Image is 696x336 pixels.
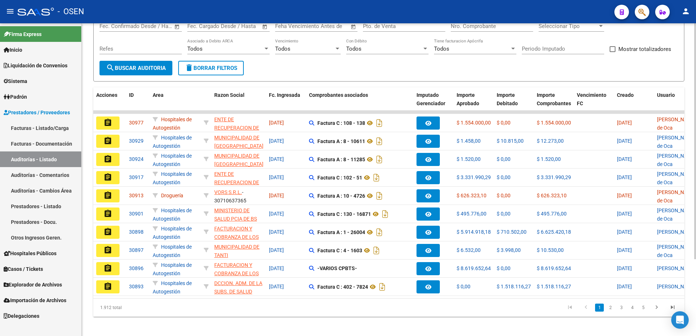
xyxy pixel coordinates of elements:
[537,193,567,198] span: $ 626.323,10
[269,265,284,271] span: [DATE]
[457,211,486,217] span: $ 495.776,00
[4,93,27,101] span: Padrón
[309,92,368,98] span: Comprobantes asociados
[103,209,112,218] mat-icon: assignment
[657,171,696,185] span: [PERSON_NAME] de Oca
[317,265,357,271] strong: -VARIOS CPBTS-
[214,206,263,222] div: - 30626983398
[214,279,263,295] div: - 30707519378
[657,189,696,203] span: [PERSON_NAME] de Oca
[537,247,564,253] span: $ 10.530,00
[269,247,284,253] span: [DATE]
[317,157,365,162] strong: Factura A : 8 - 11285
[269,193,284,198] span: [DATE]
[4,265,43,273] span: Casos / Tickets
[153,135,192,149] span: Hospitales de Autogestión
[457,156,481,162] span: $ 1.520,00
[457,247,481,253] span: $ 6.532,00
[103,191,112,200] mat-icon: assignment
[150,87,201,119] datatable-header-cell: Area
[454,87,494,119] datatable-header-cell: Importe Aprobado
[657,229,696,235] span: [PERSON_NAME]
[537,138,564,144] span: $ 12.273,00
[269,229,284,235] span: [DATE]
[617,120,632,126] span: [DATE]
[617,211,632,217] span: [DATE]
[4,108,70,116] span: Prestadores / Proveedores
[4,62,67,70] span: Liquidación de Convenios
[211,87,266,119] datatable-header-cell: Razon Social
[414,87,454,119] datatable-header-cell: Imputado Gerenciador
[657,153,696,167] span: [PERSON_NAME] de Oca
[639,304,648,312] a: 5
[214,225,263,240] div: - 30715497456
[129,138,144,144] span: 30929
[537,265,571,271] span: $ 8.619.652,64
[185,63,193,72] mat-icon: delete
[269,120,284,126] span: [DATE]
[214,207,257,230] span: MINISTERIO DE SALUD PCIA DE BS AS
[497,92,518,106] span: Importe Debitado
[375,117,384,129] i: Descargar documento
[537,284,571,289] span: $ 1.518.116,27
[129,92,134,98] span: ID
[654,87,694,119] datatable-header-cell: Usuario
[317,120,365,126] strong: Factura C : 108 - 138
[306,87,414,119] datatable-header-cell: Comprobantes asociados
[617,265,632,271] span: [DATE]
[497,284,531,289] span: $ 1.518.116,27
[457,193,486,198] span: $ 626.323,10
[4,46,22,54] span: Inicio
[129,247,144,253] span: 30897
[317,193,365,199] strong: Factura A : 10 - 4726
[317,211,371,217] strong: Factura C : 130 - 16871
[594,301,605,314] li: page 1
[96,92,117,98] span: Acciones
[317,138,365,144] strong: Factura A : 8 - 10611
[153,171,192,185] span: Hospitales de Autogestión
[178,61,244,75] button: Borrar Filtros
[269,284,284,289] span: [DATE]
[6,7,15,16] mat-icon: menu
[614,87,654,119] datatable-header-cell: Creado
[650,304,664,312] a: go to next page
[537,211,567,217] span: $ 495.776,00
[457,92,479,106] span: Importe Aprobado
[537,229,571,235] span: $ 6.625.420,18
[103,173,112,182] mat-icon: assignment
[617,174,632,180] span: [DATE]
[638,301,649,314] li: page 5
[657,92,675,98] span: Usuario
[214,134,263,149] div: - 30545681508
[657,207,696,222] span: [PERSON_NAME] de Oca
[187,23,217,29] input: Fecha inicio
[457,265,491,271] span: $ 8.619.652,64
[617,156,632,162] span: [DATE]
[58,4,84,20] span: - OSEN
[617,284,632,289] span: [DATE]
[497,211,511,217] span: $ 0,00
[378,281,387,293] i: Descargar documento
[434,46,449,52] span: Todos
[136,23,171,29] input: Fecha fin
[534,87,574,119] datatable-header-cell: Importe Comprobantes
[129,156,144,162] span: 30924
[497,174,511,180] span: $ 0,00
[153,244,192,258] span: Hospitales de Autogestión
[214,92,245,98] span: Razon Social
[129,193,144,198] span: 30913
[671,311,689,329] div: Open Intercom Messenger
[129,265,144,271] span: 30896
[214,188,263,203] div: - 30710637365
[497,229,527,235] span: $ 710.502,00
[129,120,144,126] span: 30977
[214,262,259,293] span: FACTURACION Y COBRANZA DE LOS EFECTORES PUBLICOS S.E.
[497,120,511,126] span: $ 0,00
[417,92,445,106] span: Imputado Gerenciador
[4,281,62,289] span: Explorador de Archivos
[214,116,262,172] span: ENTE DE RECUPERACION DE FONDOS PARA EL FORTALECIMIENTO DEL SISTEMA DE SALUD DE MENDOZA (REFORSAL)...
[4,296,66,304] span: Importación de Archivos
[657,116,696,131] span: [PERSON_NAME] de Oca
[666,304,680,312] a: go to last page
[99,61,172,75] button: Buscar Auditoria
